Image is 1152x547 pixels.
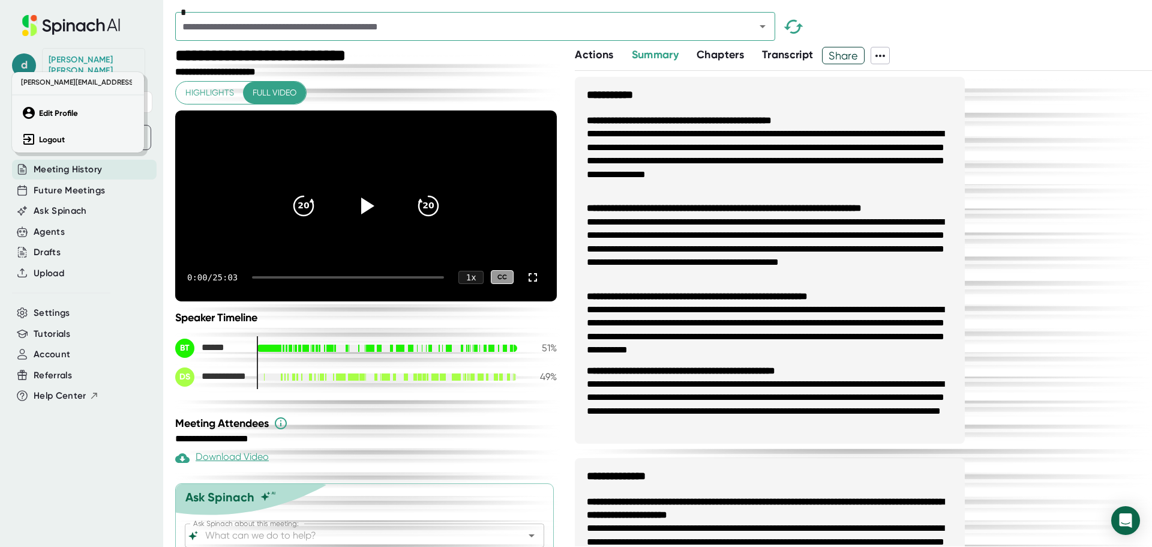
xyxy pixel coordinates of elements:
b: Edit Profile [39,108,78,118]
div: Open Intercom Messenger [1111,506,1140,535]
b: Logout [39,134,65,145]
button: Edit Profile [19,103,137,123]
button: Logout [19,129,137,150]
span: [PERSON_NAME][EMAIL_ADDRESS][DOMAIN_NAME] [18,75,132,89]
